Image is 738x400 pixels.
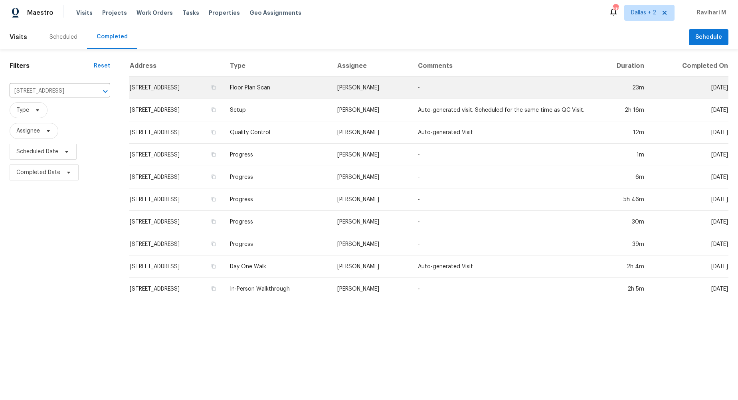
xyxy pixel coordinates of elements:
td: [PERSON_NAME] [331,121,412,144]
td: [STREET_ADDRESS] [129,188,224,211]
td: [PERSON_NAME] [331,99,412,121]
td: 12m [591,121,651,144]
td: 2h 5m [591,278,651,300]
td: 2h 4m [591,255,651,278]
td: - [412,233,591,255]
span: Dallas + 2 [631,9,656,17]
th: Comments [412,55,591,77]
span: Scheduled Date [16,148,58,156]
td: [PERSON_NAME] [331,188,412,211]
td: [PERSON_NAME] [331,211,412,233]
td: 6m [591,166,651,188]
td: - [412,166,591,188]
td: [STREET_ADDRESS] [129,77,224,99]
td: - [412,144,591,166]
td: - [412,211,591,233]
button: Copy Address [210,218,217,225]
td: In-Person Walkthrough [224,278,331,300]
td: [STREET_ADDRESS] [129,99,224,121]
td: [DATE] [651,121,728,144]
td: Auto-generated Visit [412,121,591,144]
td: Progress [224,233,331,255]
div: Completed [97,33,128,41]
td: - [412,278,591,300]
th: Assignee [331,55,412,77]
button: Open [100,86,111,97]
button: Copy Address [210,84,217,91]
button: Copy Address [210,106,217,113]
td: [PERSON_NAME] [331,144,412,166]
td: 1m [591,144,651,166]
th: Completed On [651,55,728,77]
td: [DATE] [651,166,728,188]
td: [DATE] [651,144,728,166]
th: Duration [591,55,651,77]
td: [STREET_ADDRESS] [129,211,224,233]
td: [DATE] [651,99,728,121]
td: Auto-generated visit. Scheduled for the same time as QC Visit. [412,99,591,121]
button: Copy Address [210,240,217,248]
td: [DATE] [651,255,728,278]
div: 66 [613,5,618,13]
td: 39m [591,233,651,255]
td: 23m [591,77,651,99]
td: Floor Plan Scan [224,77,331,99]
button: Copy Address [210,151,217,158]
button: Schedule [689,29,728,46]
td: Progress [224,166,331,188]
td: [PERSON_NAME] [331,166,412,188]
span: Type [16,106,29,114]
td: [STREET_ADDRESS] [129,121,224,144]
td: Progress [224,211,331,233]
td: Quality Control [224,121,331,144]
td: [DATE] [651,77,728,99]
td: [DATE] [651,188,728,211]
span: Tasks [182,10,199,16]
td: [STREET_ADDRESS] [129,255,224,278]
td: [PERSON_NAME] [331,77,412,99]
td: Progress [224,188,331,211]
input: Search for an address... [10,85,88,97]
td: [DATE] [651,233,728,255]
button: Copy Address [210,196,217,203]
td: 30m [591,211,651,233]
td: [PERSON_NAME] [331,278,412,300]
td: Setup [224,99,331,121]
td: [STREET_ADDRESS] [129,166,224,188]
span: Properties [209,9,240,17]
td: [DATE] [651,211,728,233]
td: [STREET_ADDRESS] [129,233,224,255]
td: 2h 16m [591,99,651,121]
td: 5h 46m [591,188,651,211]
td: [PERSON_NAME] [331,255,412,278]
div: Scheduled [49,33,77,41]
span: Projects [102,9,127,17]
span: Assignee [16,127,40,135]
td: [STREET_ADDRESS] [129,278,224,300]
span: Completed Date [16,168,60,176]
span: Visits [76,9,93,17]
span: Ravihari M [694,9,726,17]
h1: Filters [10,62,94,70]
button: Copy Address [210,285,217,292]
td: [DATE] [651,278,728,300]
span: Geo Assignments [249,9,301,17]
span: Visits [10,28,27,46]
td: Auto-generated Visit [412,255,591,278]
span: Schedule [695,32,722,42]
td: Progress [224,144,331,166]
button: Copy Address [210,129,217,136]
div: Reset [94,62,110,70]
td: - [412,77,591,99]
span: Maestro [27,9,53,17]
td: Day One Walk [224,255,331,278]
th: Type [224,55,331,77]
button: Copy Address [210,263,217,270]
td: [PERSON_NAME] [331,233,412,255]
button: Copy Address [210,173,217,180]
span: Work Orders [137,9,173,17]
td: - [412,188,591,211]
th: Address [129,55,224,77]
td: [STREET_ADDRESS] [129,144,224,166]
